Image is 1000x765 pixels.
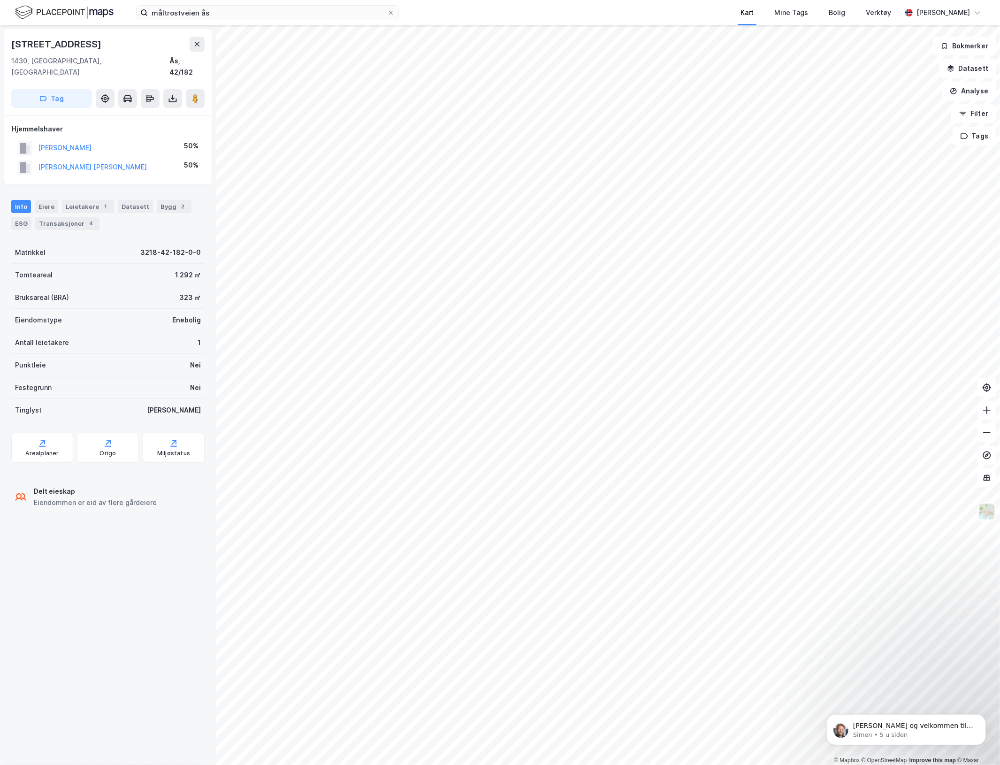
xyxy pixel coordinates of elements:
[178,202,188,211] div: 2
[184,140,198,152] div: 50%
[862,757,907,764] a: OpenStreetMap
[41,36,162,45] p: Message from Simen, sent 5 u siden
[774,7,808,18] div: Mine Tags
[15,405,42,416] div: Tinglyst
[140,247,201,258] div: 3218-42-182-0-0
[15,360,46,371] div: Punktleie
[175,269,201,281] div: 1 292 ㎡
[147,405,201,416] div: [PERSON_NAME]
[190,360,201,371] div: Nei
[169,55,205,78] div: Ås, 42/182
[198,337,201,348] div: 1
[909,757,956,764] a: Improve this map
[148,6,387,20] input: Søk på adresse, matrikkel, gårdeiere, leietakere eller personer
[15,337,69,348] div: Antall leietakere
[35,217,99,230] div: Transaksjoner
[172,314,201,326] div: Enebolig
[100,450,116,457] div: Origo
[184,160,198,171] div: 50%
[62,200,114,213] div: Leietakere
[951,104,996,123] button: Filter
[866,7,891,18] div: Verktøy
[812,695,1000,760] iframe: Intercom notifications melding
[740,7,754,18] div: Kart
[101,202,110,211] div: 1
[34,497,157,508] div: Eiendommen er eid av flere gårdeiere
[118,200,153,213] div: Datasett
[12,123,204,135] div: Hjemmelshaver
[829,7,845,18] div: Bolig
[34,486,157,497] div: Delt eieskap
[11,89,92,108] button: Tag
[939,59,996,78] button: Datasett
[86,219,96,228] div: 4
[11,55,169,78] div: 1430, [GEOGRAPHIC_DATA], [GEOGRAPHIC_DATA]
[834,757,860,764] a: Mapbox
[942,82,996,100] button: Analyse
[11,37,103,52] div: [STREET_ADDRESS]
[15,292,69,303] div: Bruksareal (BRA)
[953,127,996,145] button: Tags
[190,382,201,393] div: Nei
[41,27,161,72] span: [PERSON_NAME] og velkommen til Newsec Maps, [PERSON_NAME] det er du lurer på så er det bare å ta ...
[15,4,114,21] img: logo.f888ab2527a4732fd821a326f86c7f29.svg
[15,382,52,393] div: Festegrunn
[15,247,46,258] div: Matrikkel
[978,503,996,520] img: Z
[11,200,31,213] div: Info
[157,450,190,457] div: Miljøstatus
[933,37,996,55] button: Bokmerker
[179,292,201,303] div: 323 ㎡
[35,200,58,213] div: Eiere
[157,200,191,213] div: Bygg
[15,314,62,326] div: Eiendomstype
[25,450,59,457] div: Arealplaner
[15,269,53,281] div: Tomteareal
[11,217,31,230] div: ESG
[916,7,970,18] div: [PERSON_NAME]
